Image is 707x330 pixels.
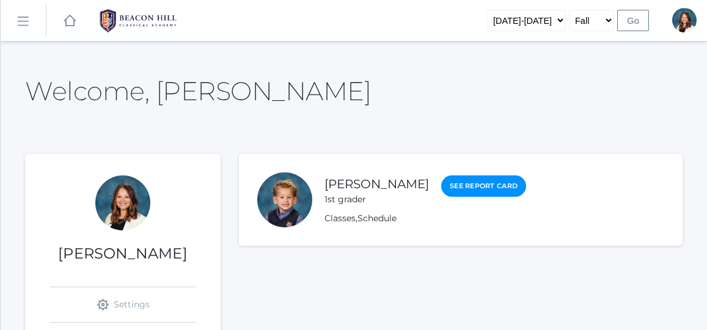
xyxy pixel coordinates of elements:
[49,287,196,322] a: Settings
[257,172,312,227] div: Nolan Alstot
[324,212,526,225] div: ,
[617,10,649,31] input: Go
[324,193,429,206] div: 1st grader
[357,213,397,224] a: Schedule
[25,246,221,262] h1: [PERSON_NAME]
[672,8,697,32] div: Teresa Deutsch
[95,175,150,230] div: Teresa Deutsch
[441,175,526,197] a: See Report Card
[92,5,184,36] img: 1_BHCALogos-05.png
[324,213,356,224] a: Classes
[324,177,429,191] a: [PERSON_NAME]
[25,77,371,105] h2: Welcome, [PERSON_NAME]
